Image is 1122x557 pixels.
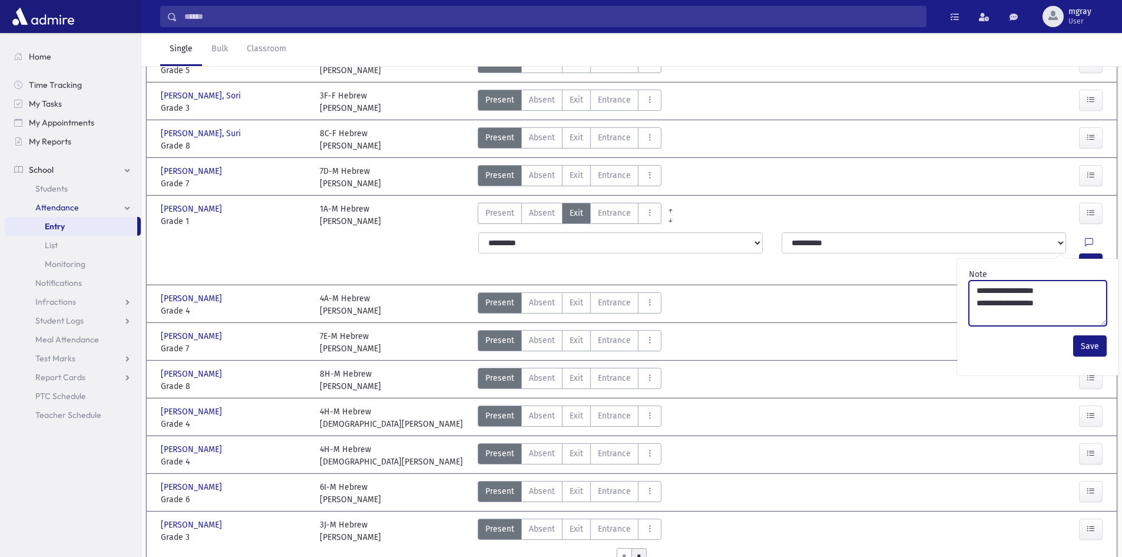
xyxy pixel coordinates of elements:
span: Entry [45,221,65,232]
a: School [5,160,141,179]
span: List [45,240,58,251]
span: Present [485,94,514,106]
span: Meal Attendance [35,334,99,345]
a: PTC Schedule [5,387,141,406]
a: Infractions [5,292,141,311]
span: Absent [529,372,555,384]
span: Students [35,183,68,194]
div: AttTypes [478,481,661,506]
span: Present [485,207,514,219]
span: Monitoring [45,259,85,269]
span: [PERSON_NAME] [161,443,224,456]
div: 4H-M Hebrew [DEMOGRAPHIC_DATA][PERSON_NAME] [320,406,463,430]
span: Entrance [598,447,631,460]
div: 7D-M Hebrew [PERSON_NAME] [320,165,381,190]
a: Report Cards [5,368,141,387]
span: Present [485,296,514,309]
span: My Tasks [29,98,62,109]
span: Exit [570,523,583,535]
div: AttTypes [478,165,661,190]
a: Home [5,47,141,66]
span: Present [485,485,514,497]
span: Infractions [35,296,76,307]
span: Test Marks [35,353,75,364]
a: List [5,236,141,255]
span: mgray [1068,7,1091,17]
div: AttTypes [478,127,661,152]
span: Grade 4 [161,456,308,468]
span: Attendance [35,202,79,213]
a: Notifications [5,273,141,292]
a: Test Marks [5,349,141,368]
a: My Reports [5,132,141,151]
span: Entrance [598,410,631,422]
span: Exit [570,372,583,384]
span: Exit [570,485,583,497]
span: Absent [529,169,555,182]
span: Grade 4 [161,305,308,317]
div: AttTypes [478,90,661,114]
span: Entrance [598,207,631,219]
span: [PERSON_NAME], Suri [161,127,243,140]
div: 3F-F Hebrew [PERSON_NAME] [320,90,381,114]
a: Teacher Schedule [5,406,141,424]
span: Present [485,169,514,182]
span: Entrance [598,523,631,535]
a: Entry [5,217,137,236]
span: Absent [529,131,555,144]
span: Exit [570,447,583,460]
div: 4A-M Hebrew [PERSON_NAME] [320,292,381,317]
span: Entrance [598,94,631,106]
span: School [29,164,54,175]
span: Present [485,523,514,535]
div: AttTypes [478,330,661,355]
span: Present [485,131,514,144]
span: Student Logs [35,315,84,326]
img: AdmirePro [9,5,77,28]
span: Absent [529,447,555,460]
span: Grade 3 [161,531,308,543]
a: Attendance [5,198,141,217]
div: AttTypes [478,292,661,317]
div: AttTypes [478,519,661,543]
span: Grade 3 [161,102,308,114]
div: 8C-F Hebrew [PERSON_NAME] [320,127,381,152]
span: Exit [570,334,583,347]
span: Entrance [598,131,631,144]
div: AttTypes [478,368,661,393]
span: Absent [529,296,555,309]
span: Exit [570,131,583,144]
span: Report Cards [35,372,85,383]
div: 7E-M Hebrew [PERSON_NAME] [320,330,381,355]
span: Exit [570,207,583,219]
span: Exit [570,94,583,106]
span: Entrance [598,296,631,309]
div: AttTypes [478,406,661,430]
span: Absent [529,523,555,535]
span: Exit [570,169,583,182]
span: My Appointments [29,117,94,128]
span: Exit [570,296,583,309]
span: Present [485,334,514,347]
a: My Tasks [5,94,141,113]
span: Absent [529,94,555,106]
span: Grade 5 [161,64,308,77]
span: Entrance [598,169,631,182]
span: My Reports [29,136,71,147]
span: Present [485,410,514,422]
span: Home [29,51,51,62]
a: Bulk [202,33,237,66]
span: Absent [529,485,555,497]
a: Meal Attendance [5,330,141,349]
span: Present [485,447,514,460]
label: Note [969,268,987,281]
a: Students [5,179,141,198]
a: Classroom [237,33,296,66]
span: Grade 7 [161,342,308,355]
span: Grade 8 [161,380,308,393]
span: [PERSON_NAME], Sori [161,90,243,102]
span: Time Tracking [29,80,82,90]
span: Grade 1 [161,215,308,228]
a: Time Tracking [5,75,141,94]
a: Monitoring [5,255,141,273]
